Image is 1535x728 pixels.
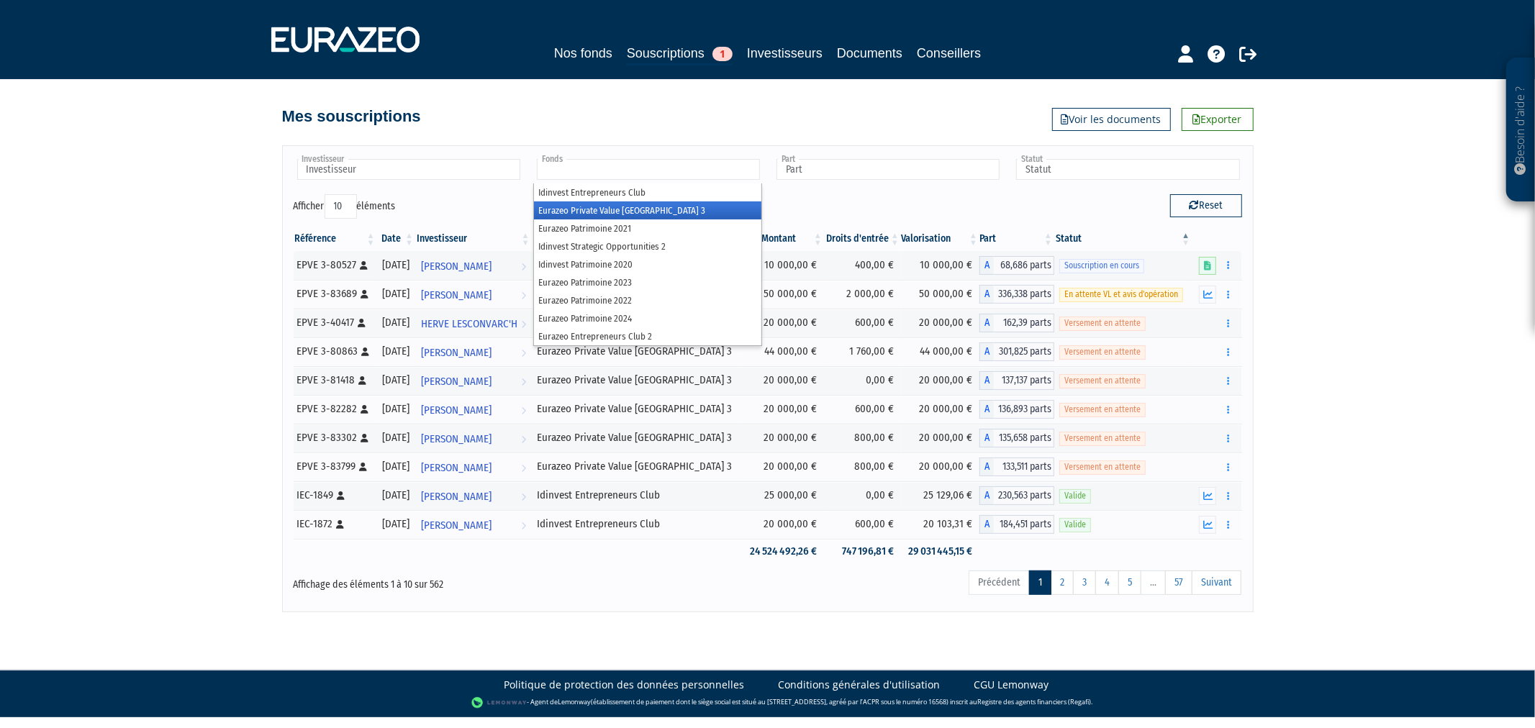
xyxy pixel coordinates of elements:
[979,342,994,361] span: A
[1059,460,1146,474] span: Versement en attente
[471,696,527,710] img: logo-lemonway.png
[382,315,410,330] div: [DATE]
[282,108,421,125] h4: Mes souscriptions
[1059,432,1146,445] span: Versement en attente
[901,366,979,395] td: 20 000,00 €
[415,227,532,251] th: Investisseur: activer pour trier la colonne par ordre croissant
[421,512,492,539] span: [PERSON_NAME]
[979,400,994,419] span: A
[979,486,1054,505] div: A - Idinvest Entrepreneurs Club
[979,515,1054,534] div: A - Idinvest Entrepreneurs Club
[415,395,532,424] a: [PERSON_NAME]
[824,251,901,280] td: 400,00 €
[382,430,410,445] div: [DATE]
[294,194,396,219] label: Afficher éléments
[743,227,824,251] th: Montant: activer pour trier la colonne par ordre croissant
[627,43,733,65] a: Souscriptions1
[837,43,902,63] a: Documents
[1052,108,1171,131] a: Voir les documents
[743,337,824,366] td: 44 000,00 €
[325,194,357,219] select: Afficheréléments
[824,280,901,309] td: 2 000,00 €
[1059,374,1146,388] span: Versement en attente
[415,251,532,280] a: [PERSON_NAME]
[994,256,1054,275] span: 68,686 parts
[415,452,532,481] a: [PERSON_NAME]
[979,486,994,505] span: A
[534,201,761,219] li: Eurazeo Private Value [GEOGRAPHIC_DATA] 3
[521,397,526,424] i: Voir l'investisseur
[521,340,526,366] i: Voir l'investisseur
[824,309,901,337] td: 600,00 €
[901,309,979,337] td: 20 000,00 €
[1054,227,1192,251] th: Statut : activer pour trier la colonne par ordre d&eacute;croissant
[421,340,492,366] span: [PERSON_NAME]
[382,488,410,503] div: [DATE]
[1513,65,1529,195] p: Besoin d'aide ?
[421,311,517,337] span: HERVE LESCONVARC'H
[743,452,824,481] td: 20 000,00 €
[901,395,979,424] td: 20 000,00 €
[901,481,979,510] td: 25 129,06 €
[337,520,345,529] i: [Français] Personne physique
[361,290,369,299] i: [Français] Personne physique
[521,426,526,452] i: Voir l'investisseur
[558,697,591,706] a: Lemonway
[743,395,824,424] td: 20 000,00 €
[824,395,901,424] td: 600,00 €
[1059,518,1091,532] span: Valide
[901,280,979,309] td: 50 000,00 €
[994,342,1054,361] span: 301,825 parts
[359,376,367,385] i: [Français] Personne physique
[415,280,532,309] a: [PERSON_NAME]
[537,373,738,388] div: Eurazeo Private Value [GEOGRAPHIC_DATA] 3
[382,258,410,273] div: [DATE]
[534,273,761,291] li: Eurazeo Patrimoine 2023
[917,43,981,63] a: Conseillers
[824,424,901,452] td: 800,00 €
[415,366,532,395] a: [PERSON_NAME]
[994,458,1054,476] span: 133,511 parts
[521,311,526,337] i: Voir l'investisseur
[362,347,370,356] i: [Français] Personne physique
[537,430,738,445] div: Eurazeo Private Value [GEOGRAPHIC_DATA] 3
[747,43,823,63] a: Investisseurs
[979,227,1054,251] th: Part: activer pour trier la colonne par ordre croissant
[361,405,369,414] i: [Français] Personne physique
[824,366,901,395] td: 0,00 €
[534,219,761,237] li: Eurazeo Patrimoine 2021
[521,483,526,510] i: Voir l'investisseur
[979,256,994,275] span: A
[901,251,979,280] td: 10 000,00 €
[537,344,738,359] div: Eurazeo Private Value [GEOGRAPHIC_DATA] 3
[1118,570,1141,595] a: 5
[994,515,1054,534] span: 184,451 parts
[979,515,994,534] span: A
[994,486,1054,505] span: 230,563 parts
[901,227,979,251] th: Valorisation: activer pour trier la colonne par ordre croissant
[979,285,994,304] span: A
[1059,489,1091,503] span: Valide
[521,253,526,280] i: Voir l'investisseur
[297,517,372,532] div: IEC-1872
[824,481,901,510] td: 0,00 €
[415,309,532,337] a: HERVE LESCONVARC'H
[994,429,1054,447] span: 135,658 parts
[779,678,941,692] a: Conditions générales d'utilisation
[382,344,410,359] div: [DATE]
[415,337,532,366] a: [PERSON_NAME]
[979,458,1054,476] div: A - Eurazeo Private Value Europe 3
[979,285,1054,304] div: A - Eurazeo Private Value Europe 3
[534,309,761,327] li: Eurazeo Patrimoine 2024
[521,512,526,539] i: Voir l'investisseur
[554,43,612,63] a: Nos fonds
[1192,570,1241,595] a: Suivant
[421,426,492,452] span: [PERSON_NAME]
[360,463,368,471] i: [Français] Personne physique
[297,258,372,273] div: EPVE 3-80527
[743,539,824,564] td: 24 524 492,26 €
[1059,345,1146,359] span: Versement en attente
[521,282,526,309] i: Voir l'investisseur
[979,429,1054,447] div: A - Eurazeo Private Value Europe 3
[537,517,738,532] div: Idinvest Entrepreneurs Club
